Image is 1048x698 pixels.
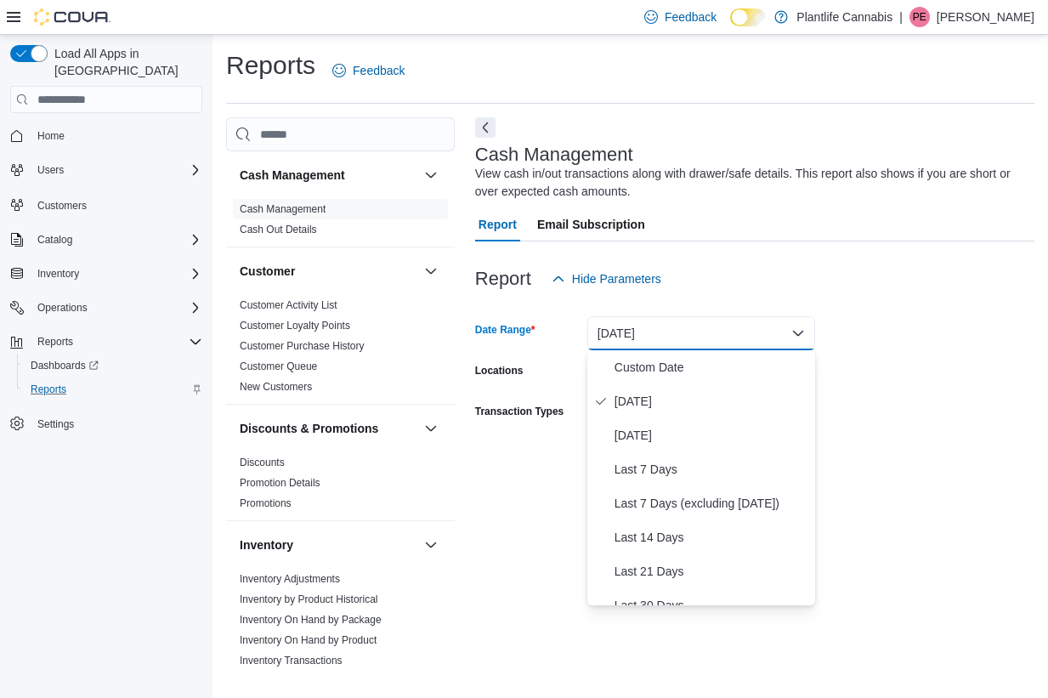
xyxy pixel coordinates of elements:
[240,360,317,373] span: Customer Queue
[240,633,377,647] span: Inventory On Hand by Product
[31,196,93,216] a: Customers
[226,48,315,82] h1: Reports
[479,207,517,241] span: Report
[37,233,72,247] span: Catalog
[31,264,86,284] button: Inventory
[240,536,293,553] h3: Inventory
[240,613,382,627] span: Inventory On Hand by Package
[31,413,202,434] span: Settings
[615,595,808,616] span: Last 30 Days
[545,262,668,296] button: Hide Parameters
[240,477,320,489] a: Promotion Details
[17,377,209,401] button: Reports
[3,158,209,182] button: Users
[240,420,417,437] button: Discounts & Promotions
[475,117,496,138] button: Next
[615,527,808,548] span: Last 14 Days
[240,614,382,626] a: Inventory On Hand by Package
[240,536,417,553] button: Inventory
[31,125,202,146] span: Home
[615,425,808,445] span: [DATE]
[240,573,340,585] a: Inventory Adjustments
[37,267,79,281] span: Inventory
[240,223,317,236] span: Cash Out Details
[240,654,343,667] span: Inventory Transactions
[475,269,531,289] h3: Report
[326,54,411,88] a: Feedback
[475,405,564,418] label: Transaction Types
[24,379,73,400] a: Reports
[240,497,292,509] a: Promotions
[31,383,66,396] span: Reports
[421,535,441,555] button: Inventory
[587,316,815,350] button: [DATE]
[31,332,202,352] span: Reports
[31,359,99,372] span: Dashboards
[587,350,815,605] div: Select listbox
[24,355,202,376] span: Dashboards
[240,381,312,393] a: New Customers
[10,116,202,480] nav: Complex example
[37,301,88,315] span: Operations
[37,129,65,143] span: Home
[240,572,340,586] span: Inventory Adjustments
[665,9,717,26] span: Feedback
[31,230,202,250] span: Catalog
[240,634,377,646] a: Inventory On Hand by Product
[31,230,79,250] button: Catalog
[48,45,202,79] span: Load All Apps in [GEOGRAPHIC_DATA]
[240,674,314,688] span: Package Details
[240,299,337,311] a: Customer Activity List
[240,203,326,215] a: Cash Management
[615,357,808,377] span: Custom Date
[24,355,105,376] a: Dashboards
[240,202,326,216] span: Cash Management
[240,593,378,606] span: Inventory by Product Historical
[240,298,337,312] span: Customer Activity List
[909,7,930,27] div: Parker Evely
[421,261,441,281] button: Customer
[240,167,345,184] h3: Cash Management
[475,165,1026,201] div: View cash in/out transactions along with drawer/safe details. This report also shows if you are s...
[240,380,312,394] span: New Customers
[17,354,209,377] a: Dashboards
[240,320,350,332] a: Customer Loyalty Points
[37,335,73,349] span: Reports
[3,123,209,148] button: Home
[3,192,209,217] button: Customers
[240,360,317,372] a: Customer Queue
[3,411,209,436] button: Settings
[240,319,350,332] span: Customer Loyalty Points
[31,298,202,318] span: Operations
[240,456,285,469] span: Discounts
[31,160,71,180] button: Users
[240,655,343,667] a: Inventory Transactions
[31,160,202,180] span: Users
[37,199,87,213] span: Customers
[615,459,808,480] span: Last 7 Days
[240,224,317,236] a: Cash Out Details
[240,340,365,352] a: Customer Purchase History
[31,332,80,352] button: Reports
[240,420,378,437] h3: Discounts & Promotions
[3,262,209,286] button: Inventory
[31,414,81,434] a: Settings
[31,126,71,146] a: Home
[730,9,766,26] input: Dark Mode
[34,9,110,26] img: Cova
[240,497,292,510] span: Promotions
[913,7,926,27] span: PE
[240,457,285,468] a: Discounts
[240,263,295,280] h3: Customer
[240,476,320,490] span: Promotion Details
[31,264,202,284] span: Inventory
[226,295,455,404] div: Customer
[937,7,1034,27] p: [PERSON_NAME]
[226,199,455,247] div: Cash Management
[899,7,903,27] p: |
[615,391,808,411] span: [DATE]
[475,145,633,165] h3: Cash Management
[24,379,202,400] span: Reports
[3,330,209,354] button: Reports
[240,339,365,353] span: Customer Purchase History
